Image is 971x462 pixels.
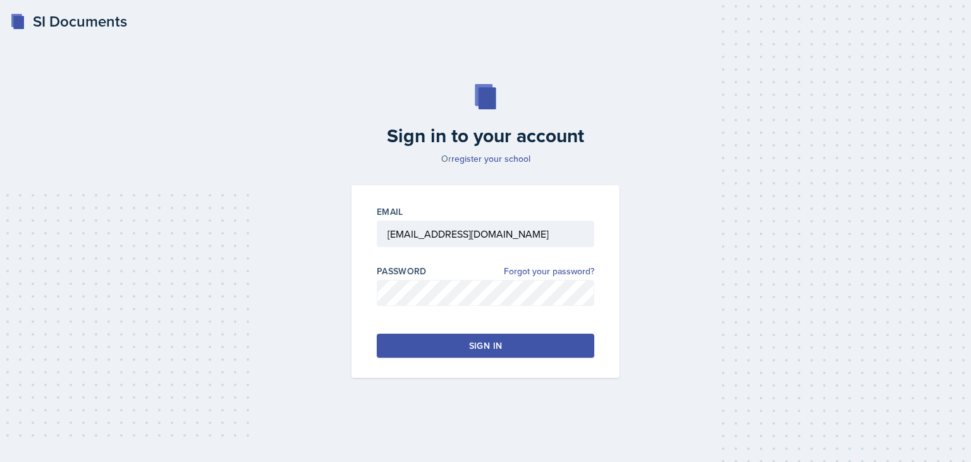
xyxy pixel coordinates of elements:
label: Email [377,205,403,218]
input: Email [377,221,594,247]
h2: Sign in to your account [344,125,627,147]
a: SI Documents [10,10,127,33]
a: register your school [451,152,530,165]
button: Sign in [377,334,594,358]
a: Forgot your password? [504,265,594,278]
div: Sign in [469,339,502,352]
p: Or [344,152,627,165]
label: Password [377,265,427,277]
